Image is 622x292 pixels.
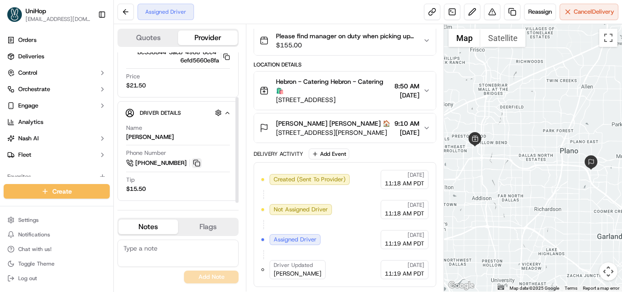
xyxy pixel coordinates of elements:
[126,72,140,81] span: Price
[18,69,37,77] span: Control
[7,7,22,22] img: UniHop
[408,201,424,209] span: [DATE]
[126,124,142,132] span: Name
[4,4,94,26] button: UniHopUniHop[EMAIL_ADDRESS][DOMAIN_NAME]
[126,176,135,184] span: Tip
[18,102,38,110] span: Engage
[510,286,559,291] span: Map data ©2025 Google
[276,77,391,95] span: Hebron - Catering Hebron - Catering 🛍️
[77,205,84,212] div: 💻
[25,15,91,23] button: [EMAIL_ADDRESS][DOMAIN_NAME]
[408,171,424,179] span: [DATE]
[254,26,436,55] button: Please find manager on duty when picking up catering order.$155.00
[599,29,617,47] button: Toggle fullscreen view
[41,87,149,96] div: Start new chat
[118,220,178,234] button: Notes
[254,113,436,143] button: [PERSON_NAME] [PERSON_NAME] 🏠[STREET_ADDRESS][PERSON_NAME]9:10 AM[DATE]
[4,131,110,146] button: Nash AI
[394,91,419,100] span: [DATE]
[4,272,110,285] button: Log out
[4,49,110,64] a: Deliveries
[18,260,55,267] span: Toggle Theme
[18,231,50,238] span: Notifications
[18,142,25,149] img: 1736555255976-a54dd68f-1ca7-489b-9aae-adbdc363a1c4
[276,41,416,50] span: $155.00
[126,48,230,65] button: bc338844-3acb-4988-8cc4-6efd5660e8fa
[276,31,416,41] span: Please find manager on duty when picking up catering order.
[524,4,556,20] button: Reassign
[4,169,110,184] div: Favorites
[498,286,504,290] button: Keyboard shortcuts
[52,187,72,196] span: Create
[528,8,552,16] span: Reassign
[125,105,231,120] button: Driver Details
[76,166,79,173] span: •
[178,220,238,234] button: Flags
[9,118,61,126] div: Past conversations
[18,166,25,174] img: 1736555255976-a54dd68f-1ca7-489b-9aae-adbdc363a1c4
[254,72,436,110] button: Hebron - Catering Hebron - Catering 🛍️[STREET_ADDRESS]8:50 AM[DATE]
[126,133,174,141] div: [PERSON_NAME]
[4,243,110,256] button: Chat with us!
[81,141,99,149] span: [DATE]
[4,98,110,113] button: Engage
[41,96,125,103] div: We're available if you need us!
[9,36,166,51] p: Welcome 👋
[5,200,73,216] a: 📗Knowledge Base
[18,275,37,282] span: Log out
[254,61,436,68] div: Location Details
[4,184,110,199] button: Create
[73,200,150,216] a: 💻API Documentation
[18,118,43,126] span: Analytics
[140,109,181,117] span: Driver Details
[9,205,16,212] div: 📗
[4,115,110,129] a: Analytics
[599,262,617,281] button: Map camera controls
[276,128,390,137] span: [STREET_ADDRESS][PERSON_NAME]
[4,33,110,47] a: Orders
[385,240,424,248] span: 11:19 AM PDT
[76,141,79,149] span: •
[446,280,476,292] a: Open this area in Google Maps (opens a new window)
[28,166,74,173] span: [PERSON_NAME]
[274,236,316,244] span: Assigned Driver
[574,8,614,16] span: Cancel Delivery
[18,52,44,61] span: Deliveries
[18,204,70,213] span: Knowledge Base
[9,133,24,147] img: Asif Zaman Khan
[276,119,390,128] span: [PERSON_NAME] [PERSON_NAME] 🏠
[560,4,618,20] button: CancelDelivery
[25,6,46,15] button: UniHop
[385,270,424,278] span: 11:19 AM PDT
[9,87,25,103] img: 1736555255976-a54dd68f-1ca7-489b-9aae-adbdc363a1c4
[155,90,166,101] button: Start new chat
[4,66,110,80] button: Control
[9,9,27,27] img: Nash
[18,216,39,224] span: Settings
[81,166,99,173] span: [DATE]
[4,257,110,270] button: Toggle Theme
[91,225,110,231] span: Pylon
[274,205,328,214] span: Not Assigned Driver
[86,204,146,213] span: API Documentation
[394,128,419,137] span: [DATE]
[4,148,110,162] button: Fleet
[19,87,36,103] img: 4281594248423_2fcf9dad9f2a874258b8_72.png
[385,210,424,218] span: 11:18 AM PDT
[126,82,146,90] span: $21.50
[18,151,31,159] span: Fleet
[565,286,577,291] a: Terms (opens in new tab)
[394,119,419,128] span: 9:10 AM
[9,157,24,172] img: Brigitte Vinadas
[18,246,51,253] span: Chat with us!
[24,59,164,68] input: Got a question? Start typing here...
[4,82,110,97] button: Orchestrate
[118,31,178,45] button: Quotes
[274,175,346,184] span: Created (Sent To Provider)
[4,214,110,226] button: Settings
[64,224,110,231] a: Powered byPylon
[141,117,166,128] button: See all
[28,141,74,149] span: [PERSON_NAME]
